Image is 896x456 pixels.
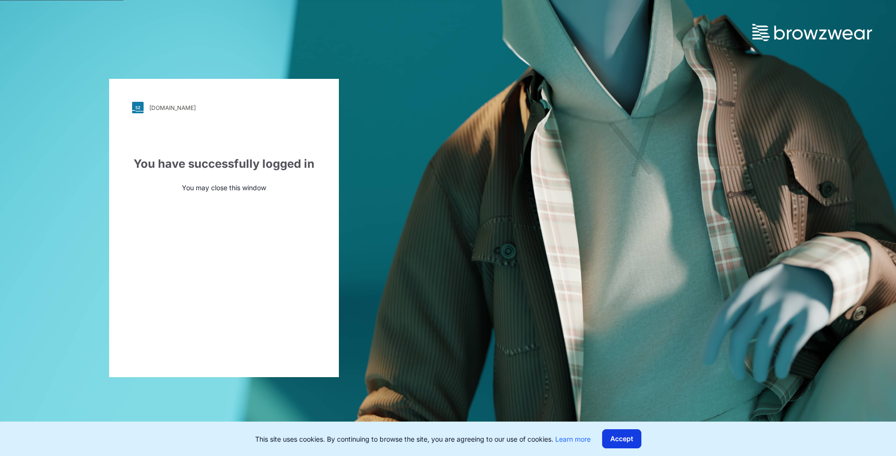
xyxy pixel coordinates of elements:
a: Learn more [555,435,591,443]
a: [DOMAIN_NAME] [132,102,316,113]
img: browzwear-logo.73288ffb.svg [752,24,872,41]
p: This site uses cookies. By continuing to browse the site, you are agreeing to our use of cookies. [255,434,591,444]
button: Accept [602,429,641,448]
div: [DOMAIN_NAME] [149,104,196,111]
img: svg+xml;base64,PHN2ZyB3aWR0aD0iMjgiIGhlaWdodD0iMjgiIHZpZXdCb3g9IjAgMCAyOCAyOCIgZmlsbD0ibm9uZSIgeG... [132,102,144,113]
div: You have successfully logged in [132,155,316,173]
p: You may close this window [132,183,316,193]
